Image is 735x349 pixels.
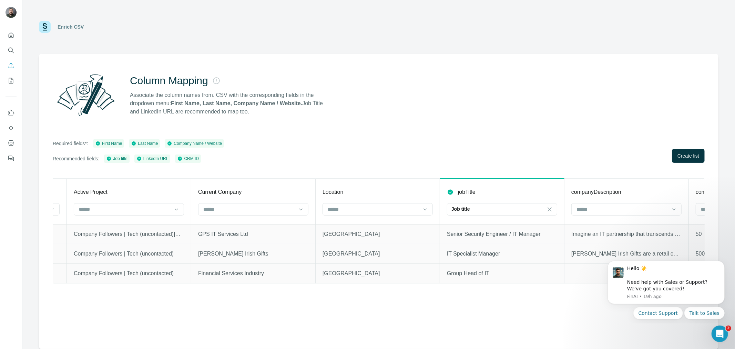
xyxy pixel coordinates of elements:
button: Quick start [6,29,17,41]
div: Job title [106,156,127,162]
p: [PERSON_NAME] Irish Gifts [198,250,308,258]
p: Imagine an IT partnership that transcends conventional service providers – one that prioritizes y... [571,230,682,238]
button: Dashboard [6,137,17,149]
p: Current Company [198,188,242,196]
div: First Name [95,140,122,147]
p: Senior Security Engineer / IT Manager [447,230,557,238]
p: IT Specialist Manager [447,250,557,258]
img: Surfe Logo [39,21,51,33]
button: Use Surfe on LinkedIn [6,107,17,119]
h2: Column Mapping [130,74,208,87]
div: Enrich CSV [58,23,84,30]
div: Last Name [131,140,158,147]
p: GPS IT Services Ltd [198,230,308,238]
strong: First Name, Last Name, Company Name / Website. [171,100,302,106]
p: Company Followers | Tech (uncontacted) [74,269,184,278]
p: Location [323,188,344,196]
div: LinkedIn URL [136,156,169,162]
p: Associate the column names from. CSV with the corresponding fields in the dropdown menu: Job Titl... [130,91,329,116]
p: [GEOGRAPHIC_DATA] [323,230,433,238]
p: [PERSON_NAME] Irish Gifts are a retail chain of stores that stock leading Irish brands and a wide... [571,250,682,258]
button: Enrich CSV [6,59,17,72]
img: Avatar [6,7,17,18]
p: companyDescription [571,188,621,196]
button: My lists [6,74,17,87]
span: 2 [726,326,731,331]
p: jobTitle [458,188,476,196]
p: Company Followers | Tech (uncontacted)|BD | IT Managers | 11-50 (contacted)|Business Dev (contacted) [74,230,184,238]
p: Company Followers | Tech (uncontacted) [74,250,184,258]
p: Group Head of IT [447,269,557,278]
p: [GEOGRAPHIC_DATA] [323,269,433,278]
button: Search [6,44,17,57]
div: Company Name / Website [167,140,222,147]
p: Active Project [74,188,108,196]
p: Required fields*: [53,140,88,147]
button: Use Surfe API [6,122,17,134]
span: Create list [677,152,699,159]
p: [GEOGRAPHIC_DATA] [323,250,433,258]
img: Surfe Illustration - Column Mapping [53,70,119,120]
p: Recommended fields: [53,155,99,162]
iframe: Intercom live chat [712,326,728,342]
p: Job title [451,206,470,212]
p: Financial Services Industry [198,269,308,278]
button: Create list [672,149,705,163]
iframe: Intercom notifications message [597,255,735,323]
div: CRM ID [177,156,199,162]
button: Feedback [6,152,17,164]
